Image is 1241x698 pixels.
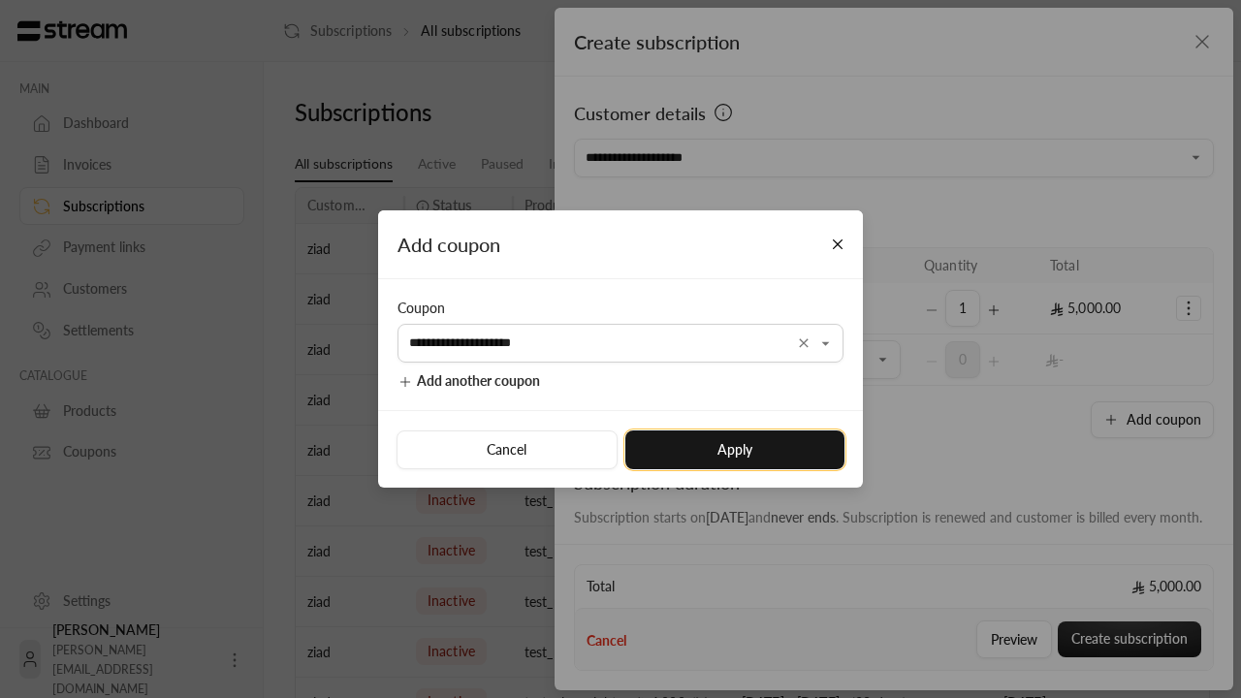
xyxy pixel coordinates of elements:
span: Add another coupon [417,372,540,389]
button: Cancel [397,430,617,469]
button: Close [821,228,855,262]
button: Clear [792,332,815,355]
button: Apply [625,430,844,469]
span: Add coupon [398,233,500,256]
div: Coupon [398,299,843,318]
button: Open [814,332,838,355]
